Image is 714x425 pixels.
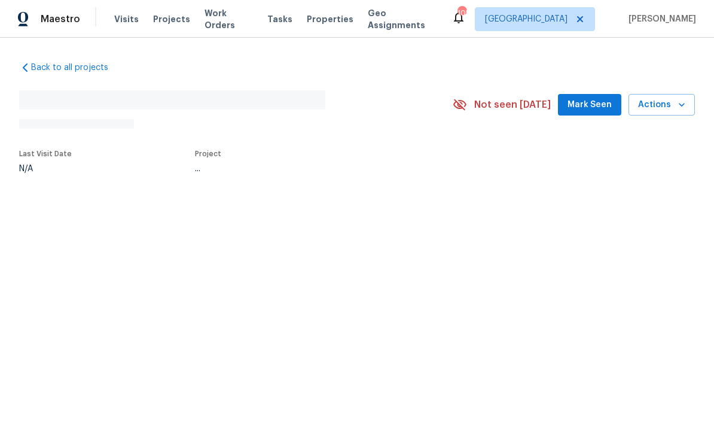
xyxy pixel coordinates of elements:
span: Project [195,150,221,157]
span: Maestro [41,13,80,25]
span: Properties [307,13,353,25]
span: Mark Seen [567,98,612,113]
span: Projects [153,13,190,25]
span: Geo Assignments [368,7,437,31]
span: Work Orders [205,7,253,31]
span: Visits [114,13,139,25]
div: ... [195,165,425,173]
button: Mark Seen [558,94,621,116]
span: [GEOGRAPHIC_DATA] [485,13,567,25]
span: Not seen [DATE] [474,99,551,111]
div: N/A [19,165,72,173]
span: Last Visit Date [19,150,72,157]
div: 105 [457,7,466,19]
span: Tasks [267,15,292,23]
span: Actions [638,98,685,113]
button: Actions [628,94,695,116]
a: Back to all projects [19,62,134,74]
span: [PERSON_NAME] [624,13,696,25]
